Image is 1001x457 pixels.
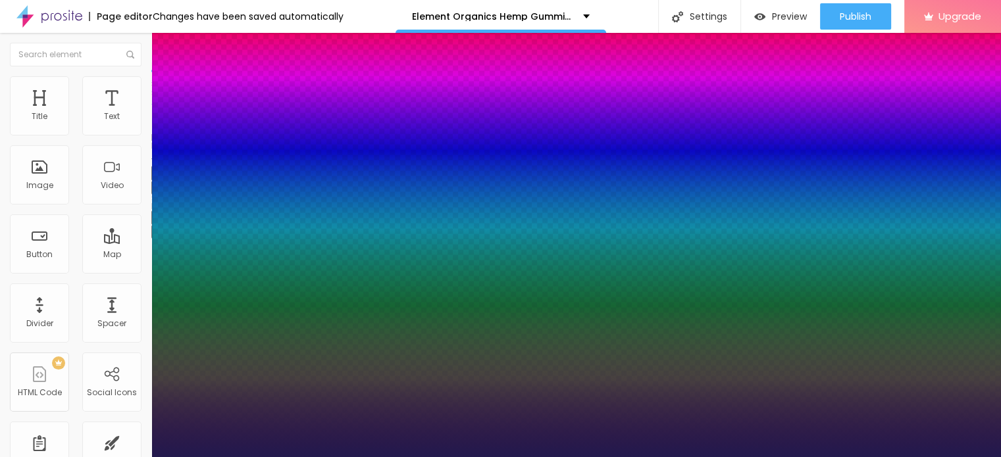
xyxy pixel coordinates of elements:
img: Icone [126,51,134,59]
div: Text [104,112,120,121]
input: Search element [10,43,141,66]
button: Preview [741,3,820,30]
div: Button [26,250,53,259]
div: Page editor [89,12,153,21]
div: Changes have been saved automatically [153,12,344,21]
img: Icone [672,11,683,22]
span: Publish [840,11,871,22]
div: Image [26,181,53,190]
div: Spacer [97,319,126,328]
div: HTML Code [18,388,62,397]
div: Map [103,250,121,259]
span: Upgrade [938,11,981,22]
div: Divider [26,319,53,328]
div: Video [101,181,124,190]
div: Social Icons [87,388,137,397]
img: view-1.svg [754,11,765,22]
span: Preview [772,11,807,22]
button: Publish [820,3,891,30]
div: Title [32,112,47,121]
p: Element Organics Hemp Gummies Australia (Official™) - Is It Worth the Hype? [412,12,573,21]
